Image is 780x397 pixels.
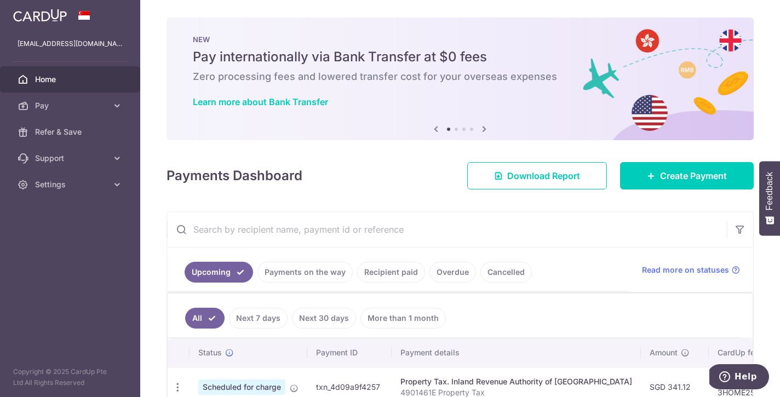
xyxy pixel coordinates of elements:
[400,376,632,387] div: Property Tax. Inland Revenue Authority of [GEOGRAPHIC_DATA]
[759,161,780,235] button: Feedback - Show survey
[35,126,107,137] span: Refer & Save
[650,347,678,358] span: Amount
[229,308,288,329] a: Next 7 days
[198,347,222,358] span: Status
[718,347,759,358] span: CardUp fee
[709,364,769,392] iframe: Opens a widget where you can find more information
[507,169,580,182] span: Download Report
[193,35,727,44] p: NEW
[35,74,107,85] span: Home
[35,153,107,164] span: Support
[35,179,107,190] span: Settings
[292,308,356,329] a: Next 30 days
[360,308,446,329] a: More than 1 month
[392,338,641,367] th: Payment details
[13,9,67,22] img: CardUp
[642,264,729,275] span: Read more on statuses
[193,48,727,66] h5: Pay internationally via Bank Transfer at $0 fees
[307,338,392,367] th: Payment ID
[620,162,754,189] a: Create Payment
[18,38,123,49] p: [EMAIL_ADDRESS][DOMAIN_NAME]
[357,262,425,283] a: Recipient paid
[198,379,285,395] span: Scheduled for charge
[185,308,225,329] a: All
[35,100,107,111] span: Pay
[167,212,727,247] input: Search by recipient name, payment id or reference
[765,172,775,210] span: Feedback
[193,70,727,83] h6: Zero processing fees and lowered transfer cost for your overseas expenses
[167,166,302,186] h4: Payments Dashboard
[660,169,727,182] span: Create Payment
[167,18,754,140] img: Bank transfer banner
[467,162,607,189] a: Download Report
[193,96,328,107] a: Learn more about Bank Transfer
[480,262,532,283] a: Cancelled
[429,262,476,283] a: Overdue
[642,264,740,275] a: Read more on statuses
[185,262,253,283] a: Upcoming
[257,262,353,283] a: Payments on the way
